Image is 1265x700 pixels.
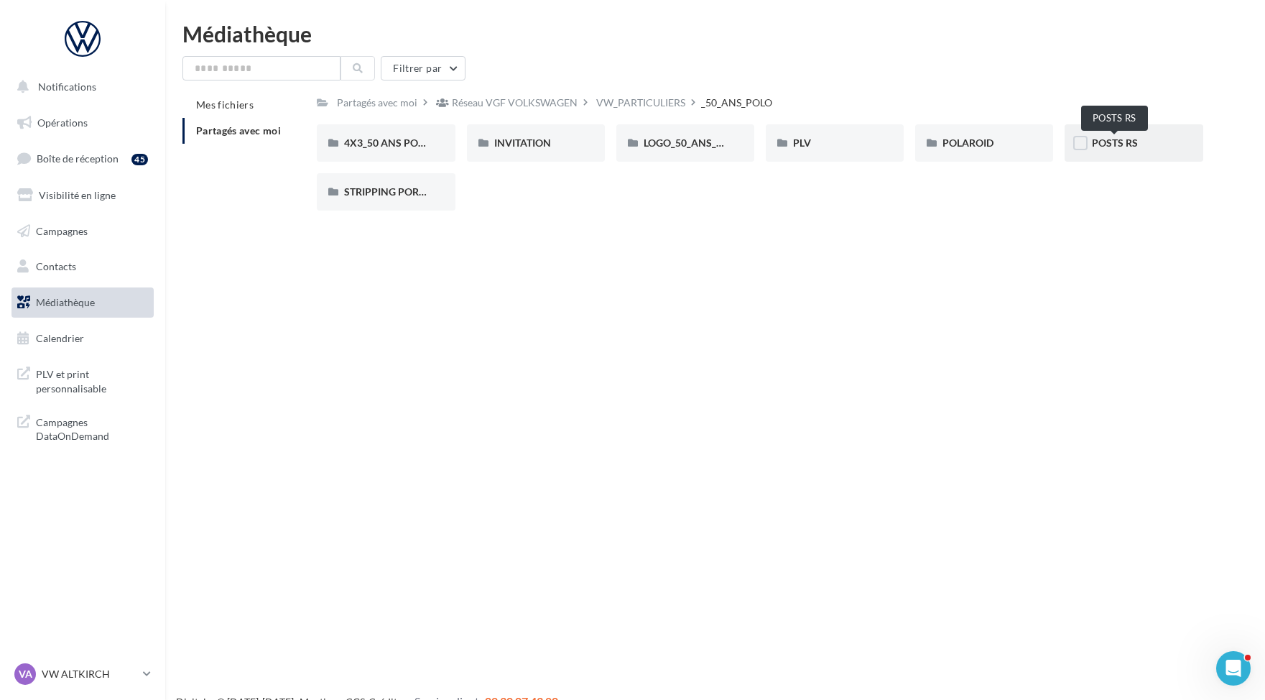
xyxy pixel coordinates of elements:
[39,189,116,201] span: Visibilité en ligne
[701,96,772,110] div: _50_ANS_POLO
[452,96,578,110] div: Réseau VGF VOLKSWAGEN
[38,80,96,93] span: Notifications
[19,667,32,681] span: VA
[42,667,137,681] p: VW ALTKIRCH
[36,296,95,308] span: Médiathèque
[9,252,157,282] a: Contacts
[131,154,148,165] div: 45
[9,287,157,318] a: Médiathèque
[644,137,743,149] span: LOGO_50_ANS_POLO
[36,260,76,272] span: Contacts
[9,108,157,138] a: Opérations
[11,660,154,688] a: VA VW ALTKIRCH
[9,72,151,102] button: Notifications
[381,56,465,80] button: Filtrer par
[196,124,281,137] span: Partagés avec moi
[494,137,551,149] span: INVITATION
[9,216,157,247] a: Campagnes
[37,116,88,129] span: Opérations
[36,364,148,395] span: PLV et print personnalisable
[36,413,148,443] span: Campagnes DataOnDemand
[1092,137,1138,149] span: POSTS RS
[793,137,811,149] span: PLV
[9,180,157,211] a: Visibilité en ligne
[9,407,157,449] a: Campagnes DataOnDemand
[1216,651,1251,686] iframe: Intercom live chat
[37,152,119,165] span: Boîte de réception
[942,137,993,149] span: POLAROID
[9,359,157,401] a: PLV et print personnalisable
[337,96,417,110] div: Partagés avec moi
[1081,106,1148,131] div: POSTS RS
[596,96,685,110] div: VW_PARTICULIERS
[9,143,157,174] a: Boîte de réception45
[344,185,445,198] span: STRIPPING PORTIERE
[36,224,88,236] span: Campagnes
[344,137,430,149] span: 4X3_50 ANS POLO
[196,98,254,111] span: Mes fichiers
[182,23,1248,45] div: Médiathèque
[9,323,157,354] a: Calendrier
[36,332,84,344] span: Calendrier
